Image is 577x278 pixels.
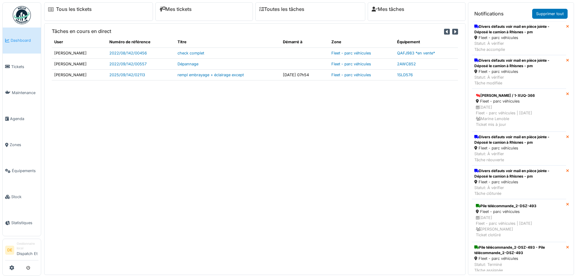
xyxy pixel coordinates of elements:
[52,69,107,80] td: [PERSON_NAME]
[476,203,562,209] div: Pile télécommande_2-DSZ-493
[474,185,564,196] div: Statut: À vérifier Tâche clôturée
[177,62,198,66] a: Dépannage
[5,246,14,255] li: DE
[177,51,204,55] a: check complet
[5,241,38,260] a: DE Gestionnaire localDispatch Et
[474,245,564,256] div: Pile télécommande_2-DSZ-493 - Pile télécommande_2-DSZ-493
[474,179,564,185] div: Fleet - parc véhicules
[474,74,564,86] div: Statut: À vérifier Tâche modifiée
[3,80,41,106] a: Maintenance
[17,241,38,251] div: Gestionnaire local
[10,142,38,148] span: Zones
[56,6,92,12] a: Tous les tickets
[52,28,111,34] h6: Tâches en cours en direct
[472,21,566,55] a: Divers défauts voir mail en pièce jointe - Déposé le camion à Rhisnes - pm Fleet - parc véhicules...
[476,215,562,238] div: [DATE] Fleet - parc véhicules | [DATE] [PERSON_NAME] Ticket clotûré
[474,145,564,151] div: Fleet - parc véhicules
[474,11,504,17] h6: Notifications
[474,134,564,145] div: Divers défauts voir mail en pièce jointe - Déposé le camion à Rhisnes - pm
[177,73,244,77] a: rempl embrayage + éclairage except
[10,116,38,122] span: Agenda
[175,37,280,47] th: Titre
[331,51,371,55] a: Fleet - parc véhicules
[3,106,41,132] a: Agenda
[3,28,41,54] a: Dashboard
[52,58,107,69] td: [PERSON_NAME]
[11,220,38,226] span: Statistiques
[3,210,41,236] a: Statistiques
[476,98,562,104] div: Fleet - parc véhicules
[329,37,395,47] th: Zone
[472,242,566,276] a: Pile télécommande_2-DSZ-493 - Pile télécommande_2-DSZ-493 Fleet - parc véhicules Statut: TerminéT...
[11,64,38,70] span: Tickets
[3,54,41,80] a: Tickets
[532,9,568,19] a: Supprimer tout
[472,55,566,89] a: Divers défauts voir mail en pièce jointe - Déposé le camion à Rhisnes - pm Fleet - parc véhicules...
[11,194,38,200] span: Stock
[12,90,38,96] span: Maintenance
[395,37,458,47] th: Équipement
[54,40,63,44] span: translation missing: fr.shared.user
[17,241,38,259] li: Dispatch Et
[107,37,175,47] th: Numéro de référence
[474,35,564,41] div: Fleet - parc véhicules
[52,47,107,58] td: [PERSON_NAME]
[280,69,329,80] td: [DATE] 07h54
[259,6,304,12] a: Toutes les tâches
[13,6,31,24] img: Badge_color-CXgf-gQk.svg
[472,132,566,165] a: Divers défauts voir mail en pièce jointe - Déposé le camion à Rhisnes - pm Fleet - parc véhicules...
[472,165,566,199] a: Divers défauts voir mail en pièce jointe - Déposé le camion à Rhisnes - pm Fleet - parc véhicules...
[474,256,564,261] div: Fleet - parc véhicules
[159,6,192,12] a: Mes tickets
[397,62,416,66] a: 2AWC852
[474,262,564,273] div: Statut: Terminé Tâche assignée
[3,158,41,184] a: Équipements
[109,73,145,77] a: 2025/09/142/02113
[3,184,41,210] a: Stock
[11,38,38,43] span: Dashboard
[3,132,41,158] a: Zones
[474,24,564,35] div: Divers défauts voir mail en pièce jointe - Déposé le camion à Rhisnes - pm
[109,62,147,66] a: 2022/09/142/00557
[474,151,564,162] div: Statut: À vérifier Tâche réouverte
[109,51,147,55] a: 2022/08/142/00456
[331,62,371,66] a: Fleet - parc véhicules
[474,58,564,69] div: Divers défauts voir mail en pièce jointe - Déposé le camion à Rhisnes - pm
[474,41,564,52] div: Statut: À vérifier Tâche accomplie
[476,93,562,98] div: [PERSON_NAME] / 1-XUQ-366
[397,73,413,77] a: 1SLD576
[474,168,564,179] div: Divers défauts voir mail en pièce jointe - Déposé le camion à Rhisnes - pm
[476,209,562,214] div: Fleet - parc véhicules
[280,37,329,47] th: Démarré à
[472,89,566,132] a: [PERSON_NAME] / 1-XUQ-366 Fleet - parc véhicules [DATE]Fleet - parc véhicules | [DATE] Marine Len...
[474,69,564,74] div: Fleet - parc véhicules
[476,104,562,128] div: [DATE] Fleet - parc véhicules | [DATE] Marine Lenoble Ticket mis à jour
[12,168,38,174] span: Équipements
[331,73,371,77] a: Fleet - parc véhicules
[372,6,404,12] a: Mes tâches
[472,199,566,242] a: Pile télécommande_2-DSZ-493 Fleet - parc véhicules [DATE]Fleet - parc véhicules | [DATE] [PERSON_...
[397,51,435,55] a: QAFJ983 *en vente*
